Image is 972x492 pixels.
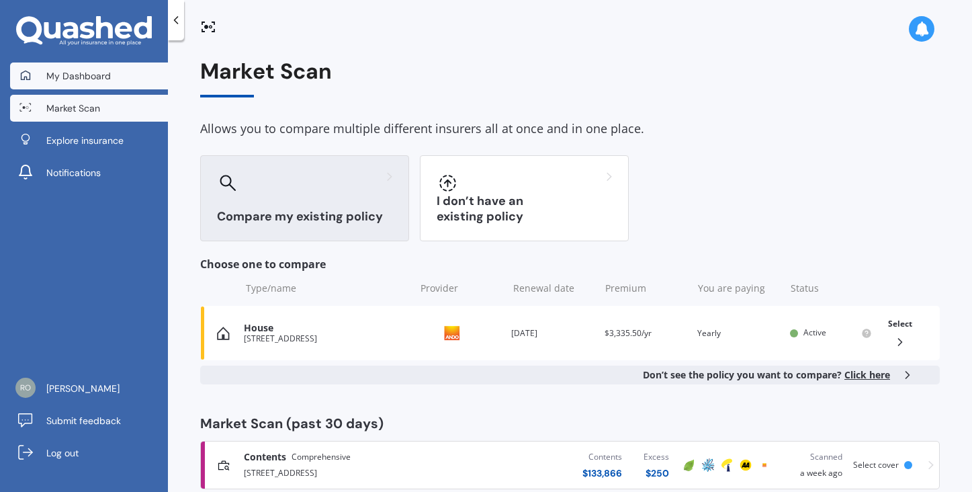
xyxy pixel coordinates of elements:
[785,450,842,480] div: a week ago
[217,209,392,224] h3: Compare my existing policy
[46,69,111,83] span: My Dashboard
[700,457,716,473] img: AMP
[418,321,486,346] img: Ando
[200,59,940,97] div: Market Scan
[246,282,410,295] div: Type/name
[719,457,735,473] img: Tower
[643,368,890,382] b: Don’t see the policy you want to compare?
[853,459,899,470] span: Select cover
[244,464,449,480] div: [STREET_ADDRESS]
[292,450,351,464] span: Comprehensive
[803,327,826,338] span: Active
[10,95,168,122] a: Market Scan
[15,378,36,398] img: a0454587613c54829f42223d625f1f64
[10,159,168,186] a: Notifications
[244,323,408,334] div: House
[421,282,502,295] div: Provider
[888,318,912,329] span: Select
[46,382,120,395] span: [PERSON_NAME]
[217,327,230,340] img: House
[244,334,408,343] div: [STREET_ADDRESS]
[844,368,890,381] span: Click here
[46,166,101,179] span: Notifications
[10,63,168,89] a: My Dashboard
[46,414,121,427] span: Submit feedback
[513,282,595,295] div: Renewal date
[644,466,669,480] div: $ 250
[681,457,697,473] img: Initio
[605,327,652,339] span: $3,335.50/yr
[10,375,168,402] a: [PERSON_NAME]
[46,101,100,115] span: Market Scan
[756,457,772,473] img: Ando
[437,194,612,224] h3: I don’t have an existing policy
[697,327,779,340] div: Yearly
[200,257,940,271] div: Choose one to compare
[10,407,168,434] a: Submit feedback
[200,417,940,430] div: Market Scan (past 30 days)
[785,450,842,464] div: Scanned
[244,450,286,464] span: Contents
[511,327,593,340] div: [DATE]
[582,450,622,464] div: Contents
[698,282,780,295] div: You are paying
[791,282,873,295] div: Status
[10,440,168,466] a: Log out
[738,457,754,473] img: AA
[10,127,168,154] a: Explore insurance
[46,446,79,460] span: Log out
[46,134,124,147] span: Explore insurance
[200,441,940,489] a: ContentsComprehensive[STREET_ADDRESS]Contents$133,866Excess$250InitioAMPTowerAAAndoScanneda week ...
[200,119,940,139] div: Allows you to compare multiple different insurers all at once and in one place.
[582,466,622,480] div: $ 133,866
[605,282,687,295] div: Premium
[644,450,669,464] div: Excess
